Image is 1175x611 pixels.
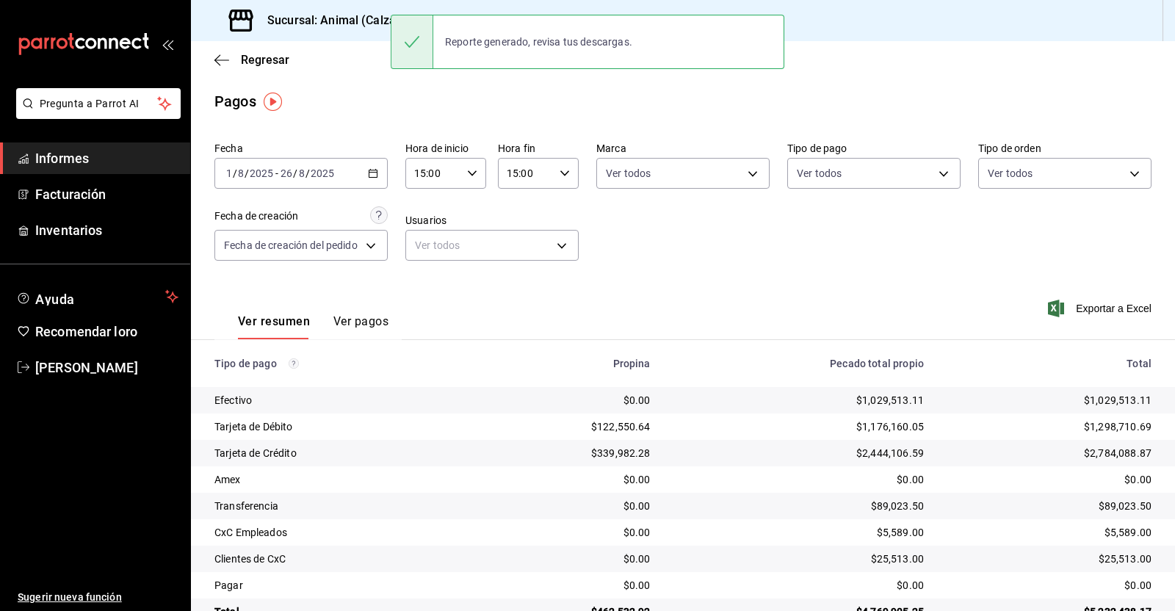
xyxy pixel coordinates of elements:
button: abrir_cajón_menú [162,38,173,50]
font: Ver todos [415,239,460,251]
font: / [305,167,310,179]
font: Fecha de creación [214,210,298,222]
font: $122,550.64 [591,421,651,433]
img: Marcador de información sobre herramientas [264,93,282,111]
font: Pagos [214,93,256,110]
font: Amex [214,474,241,485]
button: Pregunta a Parrot AI [16,88,181,119]
a: Pregunta a Parrot AI [10,106,181,122]
input: -- [298,167,305,179]
font: Recomendar loro [35,324,137,339]
font: Ver resumen [238,314,310,328]
font: $2,784,088.87 [1084,447,1151,459]
font: Sugerir nueva función [18,591,122,603]
font: Total [1127,358,1151,369]
font: $5,589.00 [877,527,924,538]
font: Ver todos [606,167,651,179]
font: $2,444,106.59 [856,447,924,459]
font: / [245,167,249,179]
input: ---- [310,167,335,179]
font: $0.00 [897,579,924,591]
font: CxC Empleados [214,527,287,538]
input: -- [237,167,245,179]
font: Facturación [35,187,106,202]
font: / [293,167,297,179]
input: -- [280,167,293,179]
font: $1,298,710.69 [1084,421,1151,433]
font: Fecha [214,142,243,154]
font: Pregunta a Parrot AI [40,98,140,109]
font: Ver todos [988,167,1033,179]
font: Tarjeta de Crédito [214,447,297,459]
font: $0.00 [623,474,651,485]
font: Inventarios [35,223,102,238]
font: $0.00 [623,500,651,512]
font: Tipo de orden [978,142,1041,154]
font: Informes [35,151,89,166]
button: Regresar [214,53,289,67]
input: ---- [249,167,274,179]
font: $0.00 [623,553,651,565]
font: Tarjeta de Débito [214,421,293,433]
font: Tipo de pago [214,358,277,369]
font: Hora fin [498,142,535,154]
font: / [233,167,237,179]
font: $0.00 [623,579,651,591]
font: Transferencia [214,500,278,512]
font: - [275,167,278,179]
font: $0.00 [1124,474,1151,485]
font: $89,023.50 [871,500,925,512]
font: Efectivo [214,394,252,406]
font: Propina [613,358,651,369]
font: Usuarios [405,214,446,226]
font: Ayuda [35,292,75,307]
font: $0.00 [623,394,651,406]
font: Reporte generado, revisa tus descargas. [445,36,632,48]
font: Marca [596,142,626,154]
font: Ver todos [797,167,842,179]
font: Sucursal: Animal (Calzada) [267,13,413,27]
font: $0.00 [1124,579,1151,591]
font: Hora de inicio [405,142,469,154]
font: $0.00 [897,474,924,485]
font: Exportar a Excel [1076,303,1151,314]
font: $339,982.28 [591,447,651,459]
font: $25,513.00 [871,553,925,565]
font: $89,023.50 [1099,500,1152,512]
font: $0.00 [623,527,651,538]
font: Ver pagos [333,314,388,328]
font: [PERSON_NAME] [35,360,138,375]
font: Regresar [241,53,289,67]
font: Clientes de CxC [214,553,286,565]
font: $1,029,513.11 [856,394,924,406]
font: $1,029,513.11 [1084,394,1151,406]
font: Pecado total propio [830,358,924,369]
font: $5,589.00 [1104,527,1151,538]
div: pestañas de navegación [238,314,388,339]
font: Fecha de creación del pedido [224,239,358,251]
button: Exportar a Excel [1051,300,1151,317]
svg: Los pagos realizados con Pay y otras terminales son montos brutos. [289,358,299,369]
font: $1,176,160.05 [856,421,924,433]
font: Pagar [214,579,243,591]
font: $25,513.00 [1099,553,1152,565]
input: -- [225,167,233,179]
font: Tipo de pago [787,142,847,154]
